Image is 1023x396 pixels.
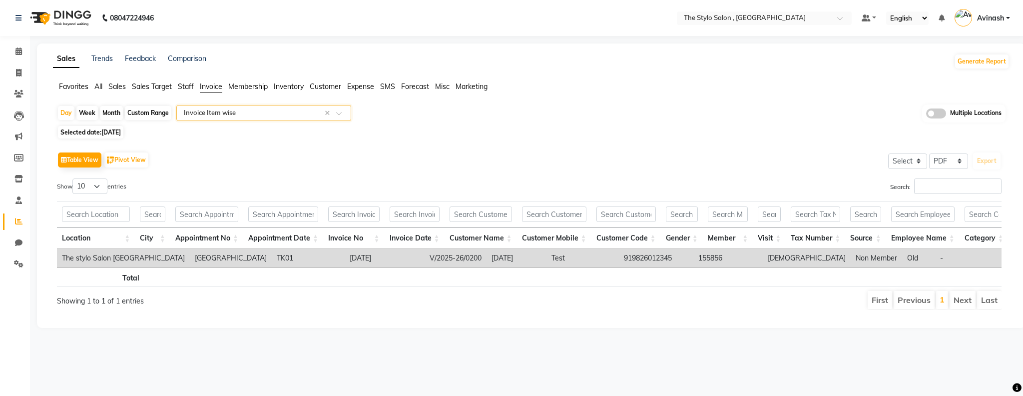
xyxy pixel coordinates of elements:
th: City: activate to sort column ascending [135,227,170,249]
span: Forecast [401,82,429,91]
td: TK01 [272,249,345,267]
input: Search Employee Name [891,206,955,222]
th: Total [57,267,144,287]
th: Category: activate to sort column ascending [960,227,1009,249]
span: Staff [178,82,194,91]
th: Appointment No: activate to sort column ascending [170,227,243,249]
td: 155856 [693,249,763,267]
label: Show entries [57,178,126,194]
span: Selected date: [58,126,123,138]
th: Employee Name: activate to sort column ascending [886,227,960,249]
span: [DATE] [101,128,121,136]
th: Tax Number: activate to sort column ascending [786,227,845,249]
a: Feedback [125,54,156,63]
a: 1 [940,294,945,304]
td: [DATE] [487,249,546,267]
th: Invoice Date: activate to sort column ascending [385,227,445,249]
a: Trends [91,54,113,63]
input: Search Customer Mobile [522,206,586,222]
input: Search Visit [758,206,781,222]
input: Search Appointment Date [248,206,318,222]
th: Appointment Date: activate to sort column ascending [243,227,323,249]
input: Search Member [708,206,748,222]
input: Search Source [850,206,881,222]
div: Showing 1 to 1 of 1 entries [57,290,442,306]
span: SMS [380,82,395,91]
button: Table View [58,152,101,167]
td: V/2025-26/0200 [425,249,487,267]
input: Search Category [965,206,1004,222]
td: - [935,249,995,267]
td: The stylo Salon [GEOGRAPHIC_DATA] [57,249,190,267]
img: logo [25,4,94,32]
span: Avinash [977,13,1004,23]
th: Visit: activate to sort column ascending [753,227,786,249]
th: Customer Mobile: activate to sort column ascending [517,227,591,249]
th: Customer Code: activate to sort column ascending [591,227,661,249]
span: Sales Target [132,82,172,91]
a: Sales [53,50,79,68]
span: Membership [228,82,268,91]
input: Search Customer Code [596,206,656,222]
span: Customer [310,82,341,91]
input: Search Location [62,206,130,222]
span: Favorites [59,82,88,91]
th: Source: activate to sort column ascending [845,227,886,249]
td: Non Member [851,249,902,267]
span: All [94,82,102,91]
td: [GEOGRAPHIC_DATA] [190,249,272,267]
input: Search Invoice Date [390,206,440,222]
button: Generate Report [955,54,1009,68]
td: Old [902,249,935,267]
td: Test [546,249,619,267]
span: Misc [435,82,450,91]
span: Expense [347,82,374,91]
td: [DATE] [345,249,425,267]
span: Inventory [274,82,304,91]
th: Customer Name: activate to sort column ascending [445,227,517,249]
div: Custom Range [125,106,171,120]
input: Search Tax Number [791,206,840,222]
label: Search: [890,178,1002,194]
span: Invoice [200,82,222,91]
td: [DEMOGRAPHIC_DATA] [763,249,851,267]
input: Search Gender [666,206,698,222]
div: Week [76,106,98,120]
select: Showentries [72,178,107,194]
input: Search Appointment No [175,206,238,222]
a: Comparison [168,54,206,63]
th: Invoice No: activate to sort column ascending [323,227,385,249]
input: Search Invoice No [328,206,380,222]
button: Export [973,152,1001,169]
span: Clear all [325,108,333,118]
span: Multiple Locations [950,108,1002,118]
th: Gender: activate to sort column ascending [661,227,703,249]
button: Pivot View [104,152,148,167]
span: Marketing [456,82,488,91]
th: Member: activate to sort column ascending [703,227,753,249]
input: Search Customer Name [450,206,512,222]
th: Location: activate to sort column ascending [57,227,135,249]
div: Day [58,106,74,120]
div: Month [100,106,123,120]
b: 08047224946 [110,4,154,32]
img: Avinash [955,9,972,26]
input: Search: [914,178,1002,194]
img: pivot.png [107,156,114,164]
td: 919826012345 [619,249,693,267]
span: Sales [108,82,126,91]
input: Search City [140,206,165,222]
